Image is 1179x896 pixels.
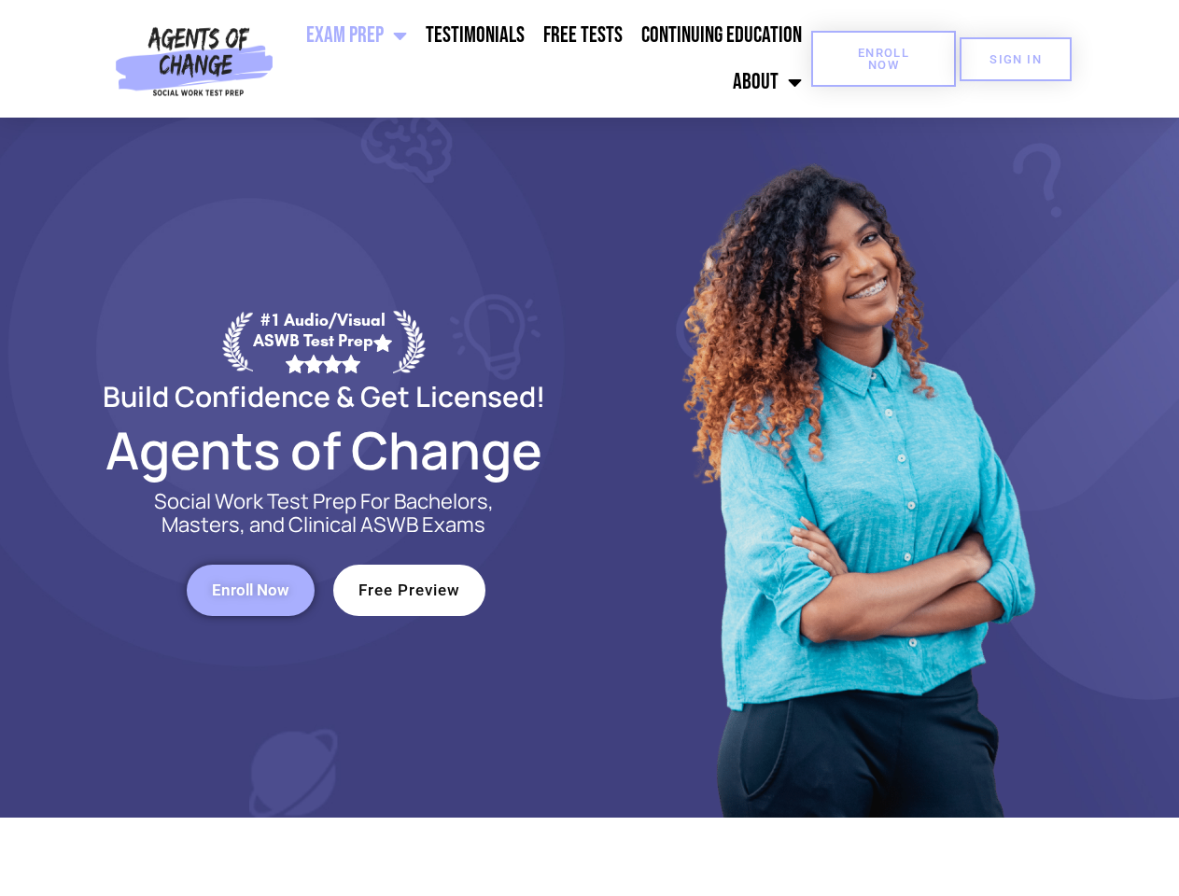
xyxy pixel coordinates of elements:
span: Enroll Now [212,582,289,598]
span: Free Preview [358,582,460,598]
a: Free Preview [333,565,485,616]
div: #1 Audio/Visual ASWB Test Prep [253,310,393,372]
img: Website Image 1 (1) [669,118,1043,818]
a: Free Tests [534,12,632,59]
a: SIGN IN [960,37,1072,81]
h2: Agents of Change [58,428,590,471]
a: About [723,59,811,105]
span: SIGN IN [990,53,1042,65]
a: Exam Prep [297,12,416,59]
nav: Menu [281,12,811,105]
a: Enroll Now [811,31,956,87]
p: Social Work Test Prep For Bachelors, Masters, and Clinical ASWB Exams [133,490,515,537]
a: Continuing Education [632,12,811,59]
span: Enroll Now [841,47,926,71]
a: Enroll Now [187,565,315,616]
h2: Build Confidence & Get Licensed! [58,383,590,410]
a: Testimonials [416,12,534,59]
